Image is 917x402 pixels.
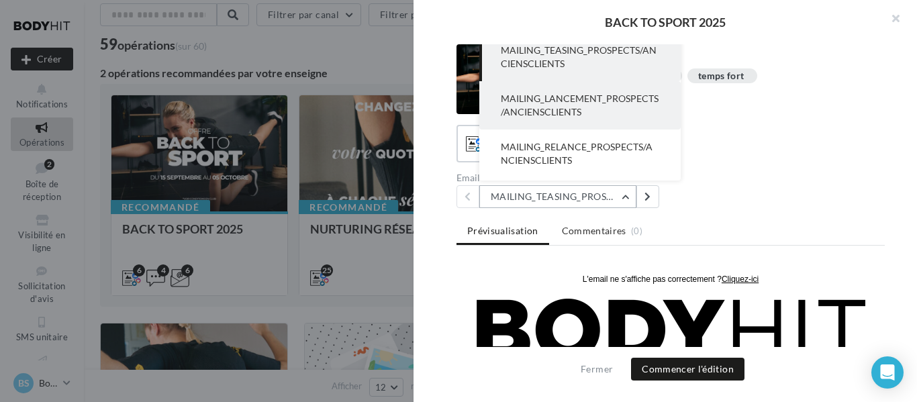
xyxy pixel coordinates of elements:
span: MAILING_LANCEMENT_PROSPECTS/ANCIENSCLIENTS [501,93,659,117]
div: BACK TO SPORT 2025 [435,16,896,28]
button: MAILING_TEASING_PROSPECTS/ANCIENSCLIENTS [479,33,681,81]
button: Commencer l'édition [631,358,744,381]
span: (0) [631,225,642,236]
span: MAILING_TEASING_PROSPECTS/ANCIENSCLIENTS [501,44,657,69]
span: Commentaires [562,224,626,238]
a: Cliquez-ici [265,7,302,17]
button: MAILING_LANCEMENT_PROSPECTS/ANCIENSCLIENTS [479,81,681,130]
div: Description [575,44,875,54]
span: MAILING_RELANCE_PROSPECTS/ANCIENSCLIENTS [501,141,653,166]
button: MAILING_RELANCE_PROSPECTS/ANCIENSCLIENTS [479,130,681,178]
button: MAILING_TEASING_PROSPECTS/ANCIENSCLIENTS [479,185,636,208]
span: L'email ne s'affiche pas correctement ? [126,7,265,17]
div: Non renseignée [575,56,875,68]
div: Email [456,173,665,183]
div: temps fort [698,71,744,81]
button: Fermer [575,361,618,377]
img: Logo_Body_Hit_Seul_BLACK.png [19,31,409,95]
div: Open Intercom Messenger [871,356,904,389]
